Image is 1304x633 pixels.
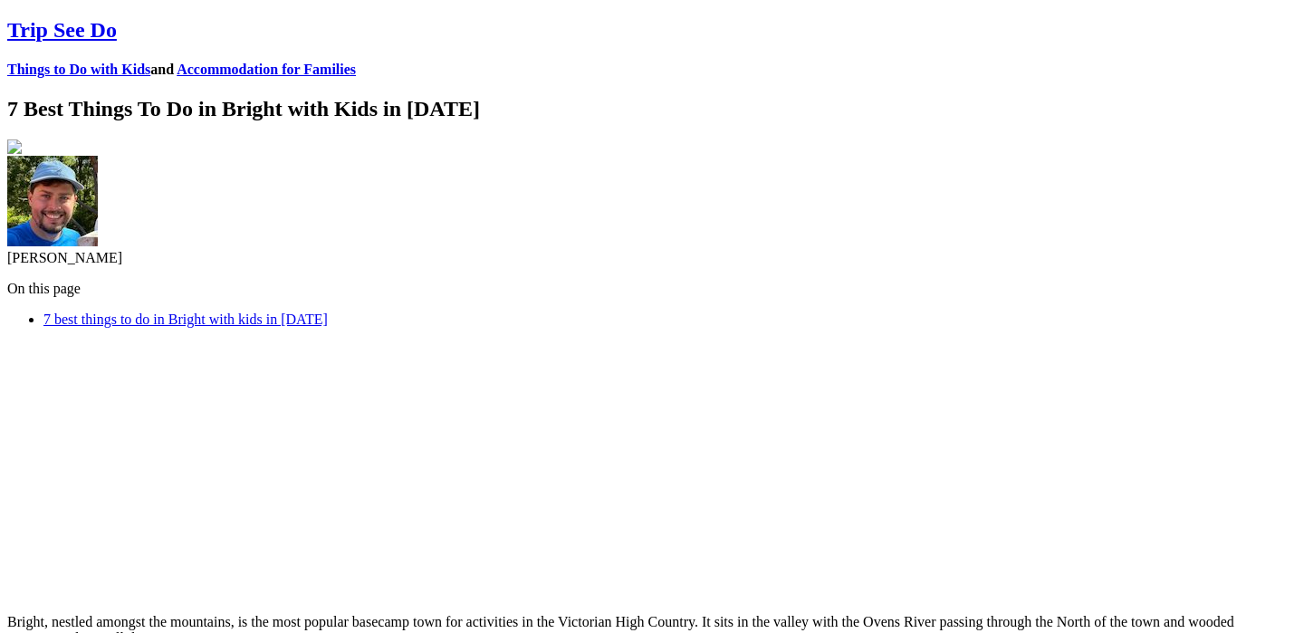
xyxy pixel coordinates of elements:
[7,281,1297,297] p: On this page
[7,342,616,596] iframe: Advertisement
[7,18,117,42] a: Trip See Do
[177,62,356,77] a: Accommodation for Families
[43,312,328,327] a: 7 best things to do in Bright with kids in [DATE]
[7,250,1297,266] div: [PERSON_NAME]
[7,62,1297,78] h4: and
[7,62,150,77] a: Things to Do with Kids
[7,156,98,246] img: Ralfas Jegorovas
[7,97,1297,121] h1: 7 Best Things To Do in Bright with Kids in [DATE]
[7,139,250,156] img: An aerial panorama of Bright, Victoria.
